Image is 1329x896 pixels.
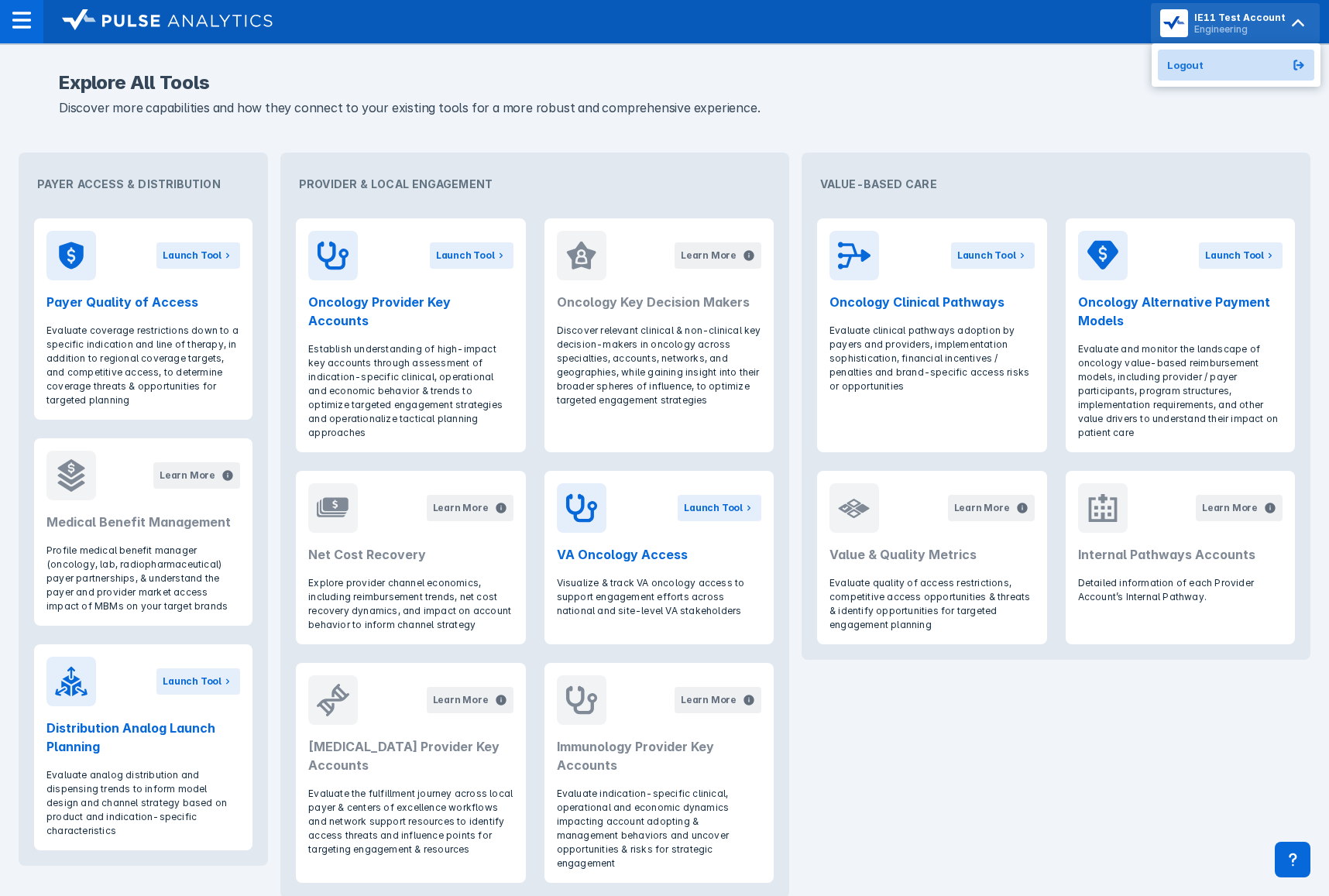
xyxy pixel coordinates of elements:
h2: VA Oncology Access [557,545,761,564]
button: Learn More [427,687,513,713]
button: Launch Tool [430,242,513,269]
div: Learn More [1202,501,1258,515]
h2: Net Cost Recovery [308,545,513,564]
p: Evaluate analog distribution and dispensing trends to inform model design and channel strategy ba... [46,768,240,838]
button: Launch Tool [1199,242,1283,269]
button: Logout [1158,50,1314,81]
p: Discover relevant clinical & non-clinical key decision-makers in oncology across specialties, acc... [557,324,761,407]
h2: Explore All Tools [59,74,1270,92]
h2: [MEDICAL_DATA] Provider Key Accounts [308,737,513,774]
p: Evaluate clinical pathways adoption by payers and providers, implementation sophistication, finan... [829,324,1034,393]
div: Contact Support [1275,842,1310,877]
div: Learn More [433,501,489,515]
div: Payer Access & Distribution [25,159,262,209]
h2: Oncology Clinical Pathways [829,293,1034,311]
div: Launch Tool [1205,249,1264,263]
p: Evaluate the fulfillment journey across local payer & centers of excellence workflows and network... [308,787,513,857]
h2: Oncology Alternative Payment Models [1078,293,1283,330]
p: Explore provider channel economics, including reimbursement trends, net cost recovery dynamics, a... [308,576,513,632]
p: Evaluate quality of access restrictions, competitive access opportunities & threats & identify op... [829,576,1034,632]
div: Provider & Local Engagement [287,159,783,209]
button: Launch Tool [678,495,761,521]
h2: Oncology Key Decision Makers [557,293,761,311]
p: Visualize & track VA oncology access to support engagement efforts across national and site-level... [557,576,761,618]
p: Evaluate and monitor the landscape of oncology value-based reimbursement models, including provid... [1078,342,1283,440]
div: IE11 Test Account [1194,12,1286,23]
button: Learn More [675,242,761,269]
div: Learn More [954,501,1010,515]
h2: Distribution Analog Launch Planning [46,719,240,756]
button: Launch Tool [156,668,240,695]
p: Discover more capabilities and how they connect to your existing tools for a more robust and comp... [59,98,1270,118]
p: Detailed information of each Provider Account’s Internal Pathway. [1078,576,1283,604]
button: Launch Tool [156,242,240,269]
button: Learn More [427,495,513,521]
img: logo [62,9,273,31]
h2: Oncology Provider Key Accounts [308,293,513,330]
div: Learn More [433,693,489,707]
div: Launch Tool [163,675,221,688]
p: Establish understanding of high-impact key accounts through assessment of indication-specific cli... [308,342,513,440]
button: Learn More [1196,495,1283,521]
div: Launch Tool [957,249,1016,263]
div: Engineering [1194,23,1286,35]
div: Value-Based Care [808,159,1304,209]
p: Evaluate indication-specific clinical, operational and economic dynamics impacting account adopti... [557,787,761,870]
p: Evaluate coverage restrictions down to a specific indication and line of therapy, in addition to ... [46,324,240,407]
a: logo [43,9,273,34]
div: Learn More [681,249,737,263]
button: Learn More [948,495,1035,521]
p: Profile medical benefit manager (oncology, lab, radiopharmaceutical) payer partnerships, & unders... [46,544,240,613]
h2: Medical Benefit Management [46,513,240,531]
span: Logout [1167,59,1204,71]
h2: Immunology Provider Key Accounts [557,737,761,774]
div: Launch Tool [436,249,495,263]
h2: Internal Pathways Accounts [1078,545,1283,564]
h2: Payer Quality of Access [46,293,240,311]
img: menu--horizontal.svg [12,11,31,29]
button: Launch Tool [951,242,1035,269]
img: menu button [1163,12,1185,34]
h2: Value & Quality Metrics [829,545,1034,564]
button: Learn More [675,687,761,713]
div: Learn More [160,469,215,482]
div: Launch Tool [163,249,221,263]
button: Learn More [153,462,240,489]
div: Launch Tool [684,501,743,515]
div: Learn More [681,693,737,707]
